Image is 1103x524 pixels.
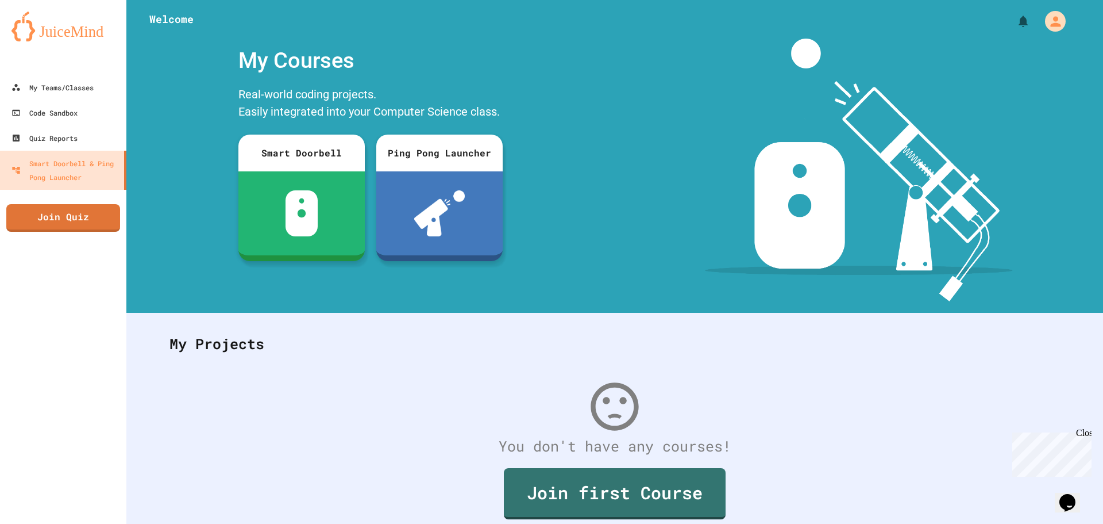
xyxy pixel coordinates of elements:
[1008,428,1092,477] iframe: chat widget
[995,12,1033,31] div: My Notifications
[11,81,94,94] div: My Teams/Classes
[11,156,119,184] div: Smart Doorbell & Ping Pong Launcher
[158,322,1071,366] div: My Projects
[6,204,120,232] a: Join Quiz
[5,5,79,73] div: Chat with us now!Close
[286,190,318,236] img: sdb-white.svg
[233,39,508,83] div: My Courses
[11,106,78,120] div: Code Sandbox
[11,131,78,145] div: Quiz Reports
[376,135,503,171] div: Ping Pong Launcher
[158,435,1071,457] div: You don't have any courses!
[504,468,726,519] a: Join first Course
[1055,478,1092,512] iframe: chat widget
[414,190,465,236] img: ppl-with-ball.png
[705,39,1013,301] img: banner-image-my-projects.png
[238,135,365,171] div: Smart Doorbell
[11,12,115,41] img: logo-orange.svg
[1033,8,1069,35] div: My Account
[233,83,508,126] div: Real-world coding projects. Easily integrated into your Computer Science class.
